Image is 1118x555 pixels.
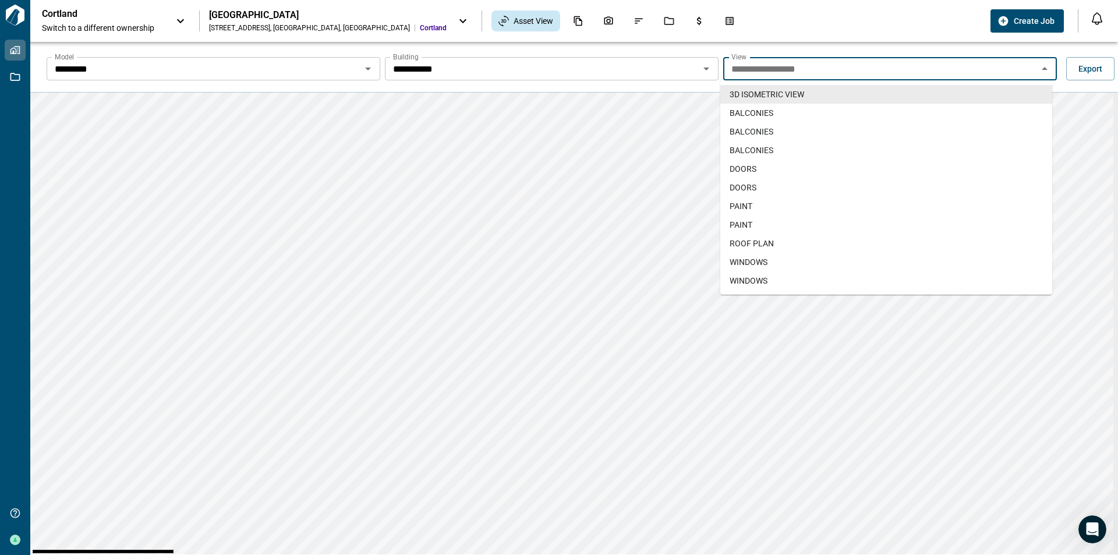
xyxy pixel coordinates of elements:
[730,182,756,193] span: DOORS
[730,238,774,249] span: ROOF PLAN
[1088,9,1106,28] button: Open notification feed
[42,8,147,20] p: Cortland
[730,163,756,175] span: DOORS
[730,107,773,119] span: BALCONIES
[1078,515,1106,543] iframe: Intercom live chat
[1014,15,1055,27] span: Create Job
[420,23,447,33] span: Cortland
[491,10,560,31] div: Asset View
[730,219,752,231] span: PAINT
[566,11,590,31] div: Documents
[730,256,767,268] span: WINDOWS
[730,144,773,156] span: BALCONIES
[990,9,1064,33] button: Create Job
[657,11,681,31] div: Jobs
[42,22,164,34] span: Switch to a different ownership
[730,126,773,137] span: BALCONIES
[1036,61,1053,77] button: Close
[717,11,742,31] div: Takeoff Center
[730,275,767,287] span: WINDOWS
[393,52,419,62] label: Building
[1078,63,1102,75] span: Export
[627,11,651,31] div: Issues & Info
[687,11,712,31] div: Budgets
[514,15,553,27] span: Asset View
[360,61,376,77] button: Open
[209,23,410,33] div: [STREET_ADDRESS] , [GEOGRAPHIC_DATA] , [GEOGRAPHIC_DATA]
[731,52,746,62] label: View
[698,61,714,77] button: Open
[209,9,447,21] div: [GEOGRAPHIC_DATA]
[1066,57,1115,80] button: Export
[730,89,804,100] span: 3D ISOMETRIC VIEW​
[55,52,74,62] label: Model
[730,200,752,212] span: PAINT
[596,11,621,31] div: Photos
